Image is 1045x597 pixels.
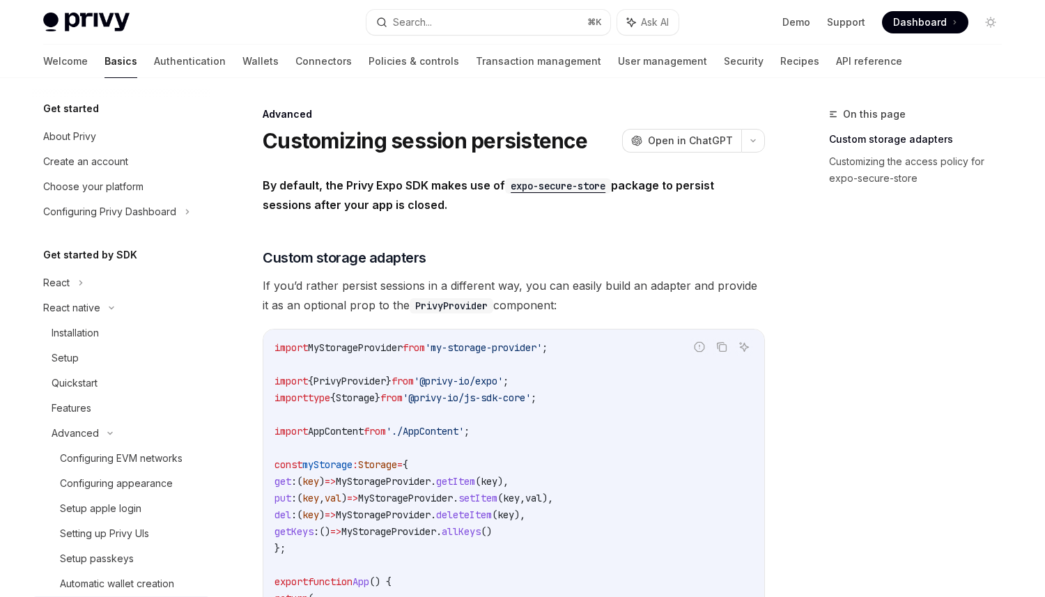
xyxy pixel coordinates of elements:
[481,525,492,538] span: ()
[32,371,210,396] a: Quickstart
[43,100,99,117] h5: Get started
[52,350,79,366] div: Setup
[274,391,308,404] span: import
[453,492,458,504] span: .
[313,525,319,538] span: :
[436,525,442,538] span: .
[60,550,134,567] div: Setup passkeys
[641,15,669,29] span: Ask AI
[242,45,279,78] a: Wallets
[308,375,313,387] span: {
[520,492,525,504] span: ,
[308,391,330,404] span: type
[291,475,297,488] span: :
[32,496,210,521] a: Setup apple login
[32,521,210,546] a: Setting up Privy UIs
[403,341,425,354] span: from
[274,341,308,354] span: import
[319,509,325,521] span: )
[393,14,432,31] div: Search...
[297,475,302,488] span: (
[104,45,137,78] a: Basics
[587,17,602,28] span: ⌘ K
[622,129,741,153] button: Open in ChatGPT
[291,492,297,504] span: :
[325,475,336,488] span: =>
[52,425,99,442] div: Advanced
[436,475,475,488] span: getItem
[366,10,610,35] button: Search...⌘K
[431,475,436,488] span: .
[403,458,408,471] span: {
[403,391,531,404] span: '@privy-io/js-sdk-core'
[274,509,291,521] span: del
[505,178,611,194] code: expo-secure-store
[980,11,1002,33] button: Toggle dark mode
[829,128,1013,150] a: Custom storage adapters
[492,509,497,521] span: (
[32,571,210,596] a: Automatic wallet creation
[325,509,336,521] span: =>
[52,375,98,391] div: Quickstart
[319,475,325,488] span: )
[60,500,141,517] div: Setup apple login
[60,575,174,592] div: Automatic wallet creation
[319,492,325,504] span: ,
[263,248,426,268] span: Custom storage adapters
[735,338,753,356] button: Ask AI
[32,149,210,174] a: Create an account
[274,475,291,488] span: get
[369,575,392,588] span: () {
[375,391,380,404] span: }
[43,274,70,291] div: React
[893,15,947,29] span: Dashboard
[263,107,765,121] div: Advanced
[464,425,470,437] span: ;
[308,425,364,437] span: AppContent
[263,128,587,153] h1: Customizing session persistence
[782,15,810,29] a: Demo
[505,178,611,192] a: expo-secure-store
[690,338,709,356] button: Report incorrect code
[32,396,210,421] a: Features
[525,492,542,504] span: val
[274,542,286,555] span: };
[364,425,386,437] span: from
[263,178,714,212] strong: By default, the Privy Expo SDK makes use of package to persist sessions after your app is closed.
[32,471,210,496] a: Configuring appearance
[313,375,386,387] span: PrivyProvider
[431,509,436,521] span: .
[353,575,369,588] span: App
[827,15,865,29] a: Support
[436,509,492,521] span: deleteItem
[336,391,375,404] span: Storage
[308,575,353,588] span: function
[442,525,481,538] span: allKeys
[308,341,403,354] span: MyStorageProvider
[410,298,493,313] code: PrivyProvider
[829,150,1013,189] a: Customizing the access policy for expo-secure-store
[882,11,968,33] a: Dashboard
[291,509,297,521] span: :
[274,492,291,504] span: put
[497,492,503,504] span: (
[263,276,765,315] span: If you’d rather persist sessions in a different way, you can easily build an adapter and provide ...
[481,475,497,488] span: key
[836,45,902,78] a: API reference
[503,492,520,504] span: key
[475,475,481,488] span: (
[43,203,176,220] div: Configuring Privy Dashboard
[43,45,88,78] a: Welcome
[32,446,210,471] a: Configuring EVM networks
[458,492,497,504] span: setItem
[43,13,130,32] img: light logo
[302,475,319,488] span: key
[302,509,319,521] span: key
[274,375,308,387] span: import
[358,458,397,471] span: Storage
[713,338,731,356] button: Copy the contents from the code block
[60,475,173,492] div: Configuring appearance
[295,45,352,78] a: Connectors
[353,458,358,471] span: :
[32,346,210,371] a: Setup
